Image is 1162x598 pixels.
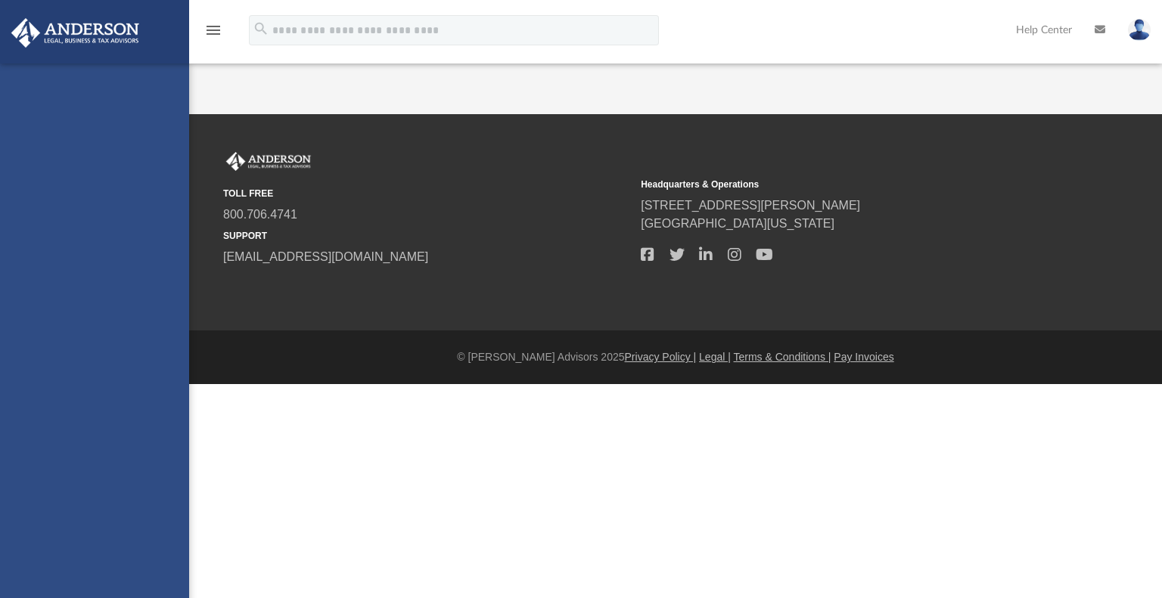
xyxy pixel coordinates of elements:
a: Pay Invoices [834,351,893,363]
img: Anderson Advisors Platinum Portal [223,152,314,172]
img: User Pic [1128,19,1151,41]
a: Privacy Policy | [625,351,697,363]
a: [GEOGRAPHIC_DATA][US_STATE] [641,217,834,230]
a: [STREET_ADDRESS][PERSON_NAME] [641,199,860,212]
small: TOLL FREE [223,187,630,200]
a: [EMAIL_ADDRESS][DOMAIN_NAME] [223,250,428,263]
small: Headquarters & Operations [641,178,1048,191]
a: menu [204,29,222,39]
small: SUPPORT [223,229,630,243]
div: © [PERSON_NAME] Advisors 2025 [189,349,1162,365]
a: 800.706.4741 [223,208,297,221]
img: Anderson Advisors Platinum Portal [7,18,144,48]
a: Terms & Conditions | [734,351,831,363]
i: search [253,20,269,37]
a: Legal | [699,351,731,363]
i: menu [204,21,222,39]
